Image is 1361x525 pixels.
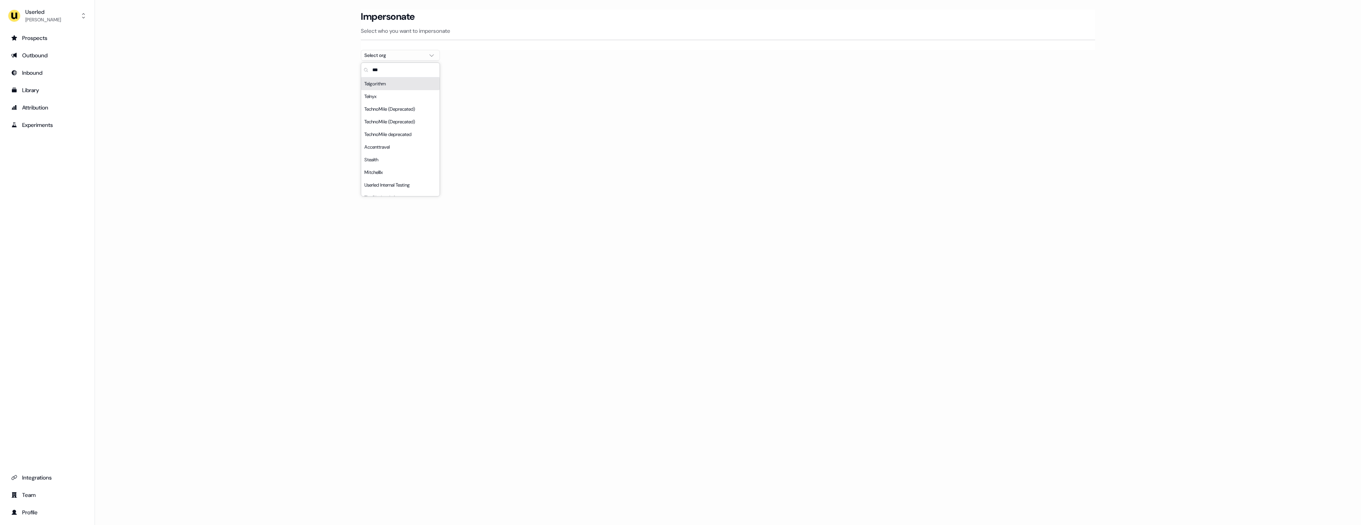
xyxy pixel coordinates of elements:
[361,179,440,191] div: Userled Internal Testing
[364,51,424,59] div: Select org
[6,119,88,131] a: Go to experiments
[361,77,440,196] div: Suggestions
[361,128,440,141] div: TechnoMile deprecated
[361,141,440,153] div: Accenttravel
[361,27,1095,35] p: Select who you want to impersonate
[6,84,88,96] a: Go to templates
[6,471,88,484] a: Go to integrations
[6,506,88,519] a: Go to profile
[11,34,83,42] div: Prospects
[6,489,88,501] a: Go to team
[11,491,83,499] div: Team
[6,32,88,44] a: Go to prospects
[6,101,88,114] a: Go to attribution
[6,6,88,25] button: Userled[PERSON_NAME]
[11,51,83,59] div: Outbound
[361,103,440,115] div: TechnoMile (Deprecated)
[361,77,440,90] div: Telgorithm
[11,508,83,516] div: Profile
[361,50,440,61] button: Select org
[11,474,83,482] div: Integrations
[25,16,61,24] div: [PERSON_NAME]
[6,66,88,79] a: Go to Inbound
[11,86,83,94] div: Library
[361,191,440,204] div: The Playbook Agency
[361,11,415,23] h3: Impersonate
[11,121,83,129] div: Experiments
[361,153,440,166] div: Stealth
[11,104,83,111] div: Attribution
[11,69,83,77] div: Inbound
[25,8,61,16] div: Userled
[6,49,88,62] a: Go to outbound experience
[361,166,440,179] div: Mitchelllx
[361,90,440,103] div: Telnyx
[361,115,440,128] div: TechnoMile (Deprecated)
